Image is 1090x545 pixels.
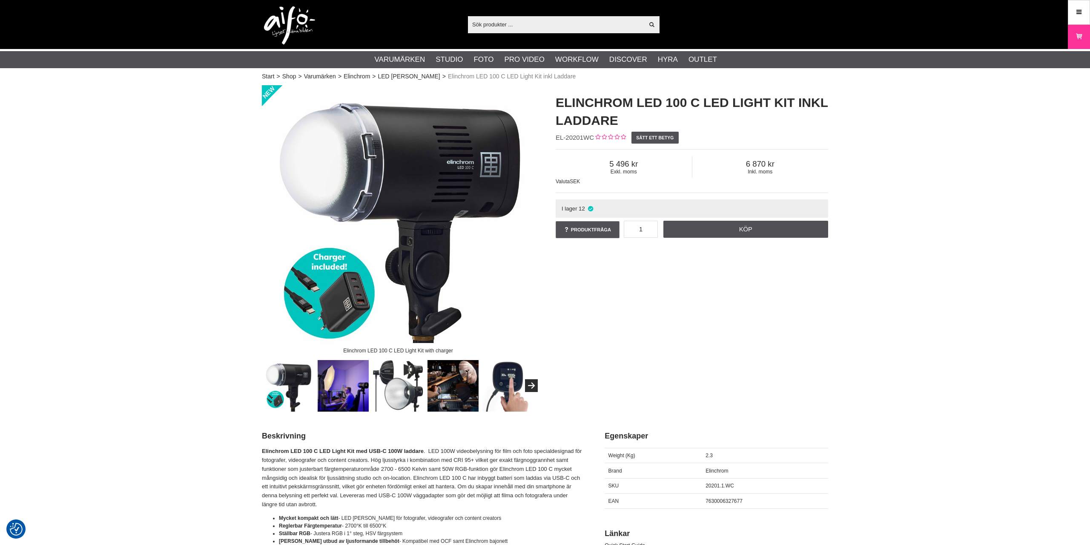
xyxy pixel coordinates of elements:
[279,538,399,544] strong: [PERSON_NAME] utbud av ljusformande tillbehöt
[338,72,341,81] span: >
[570,179,580,185] span: SEK
[262,431,583,441] h2: Beskrivning
[262,448,424,454] strong: Elinchrom LED 100 C LED Light Kit med USB-C 100W laddare
[375,54,425,65] a: Varumärken
[262,447,583,509] p: . LED 100W videobelysning för film och foto specialdesignad för fotografer, videografer och conte...
[706,453,713,458] span: 2.3
[482,360,534,412] img: Intuitive touchscreen for easy operation
[631,132,679,144] a: Sätt ett betyg
[556,94,828,130] h1: Elinchrom LED 100 C LED Light Kit inkl Laddare
[442,72,446,81] span: >
[262,72,275,81] a: Start
[562,205,577,212] span: I lager
[608,468,622,474] span: Brand
[706,498,743,504] span: 7630006327677
[279,514,583,522] li: - LED [PERSON_NAME] för fotografer, videografer och content creators
[587,205,594,212] i: I lager
[525,379,538,392] button: Next
[473,54,493,65] a: Foto
[344,72,370,81] a: Elinchrom
[688,54,717,65] a: Outlet
[658,54,678,65] a: Hyra
[594,133,626,142] div: Kundbetyg: 0
[448,72,576,81] span: Elinchrom LED 100 C LED Light Kit inkl Laddare
[304,72,336,81] a: Varumärken
[378,72,440,81] a: LED [PERSON_NAME]
[706,483,734,489] span: 20201.1.WC
[579,205,585,212] span: 12
[336,343,460,358] div: Elinchrom LED 100 C LED Light Kit with charger
[436,54,463,65] a: Studio
[608,483,619,489] span: SKU
[279,515,338,521] strong: Mycket kompakt och lätt
[372,72,376,81] span: >
[264,6,315,45] img: logo.png
[556,134,594,141] span: EL-20201WC
[279,537,583,545] li: - Kompatibel med OCF samt Elinchrom bajonett
[663,221,829,238] a: Köp
[605,528,828,539] h2: Länkar
[504,54,544,65] a: Pro Video
[555,54,599,65] a: Workflow
[10,522,23,537] button: Samtyckesinställningar
[298,72,301,81] span: >
[605,431,828,441] h2: Egenskaper
[279,530,583,537] li: - Justera RGB i 1° steg, HSV färgsystem
[318,360,369,412] img: For photographers, video & content creators
[373,360,424,412] img: Versatile Compatibility with Light Shapers
[282,72,296,81] a: Shop
[692,169,829,175] span: Inkl. moms
[556,221,620,238] a: Produktfråga
[556,179,570,185] span: Valuta
[608,453,635,458] span: Weight (Kg)
[692,159,829,169] span: 6 870
[608,498,619,504] span: EAN
[706,468,728,474] span: Elinchrom
[10,523,23,536] img: Revisit consent button
[279,531,310,536] strong: Ställbar RGB
[279,523,342,529] strong: Reglerbar Färgtemperatur
[556,169,692,175] span: Exkl. moms
[277,72,280,81] span: >
[279,522,583,530] li: - 2700°K till 6500°K
[263,360,314,412] img: Elinchrom LED 100 C LED Light Kit with charger
[468,18,644,31] input: Sök produkter ...
[556,159,692,169] span: 5 496
[427,360,479,412] img: Portable design, ideal for on-location
[262,85,534,358] img: Elinchrom LED 100 C LED Light Kit with charger
[609,54,647,65] a: Discover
